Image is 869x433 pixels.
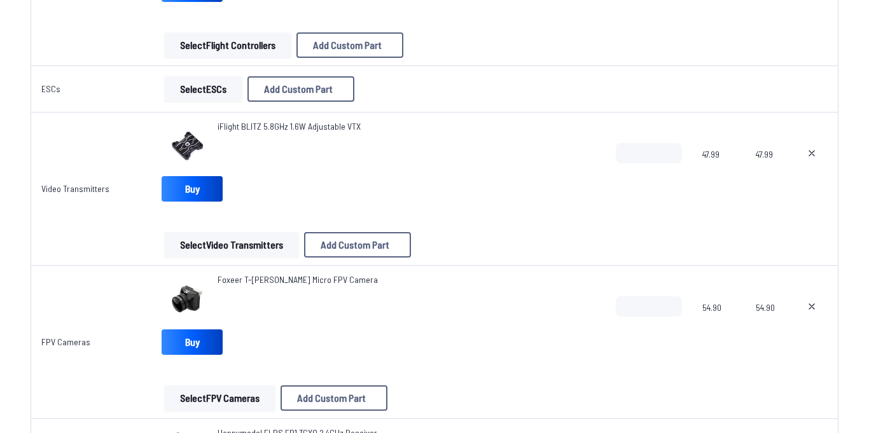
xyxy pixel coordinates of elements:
button: SelectVideo Transmitters [164,232,299,258]
button: Add Custom Part [296,32,403,58]
img: image [162,273,212,324]
button: SelectESCs [164,76,242,102]
img: image [162,120,212,171]
a: Foxeer T-[PERSON_NAME] Micro FPV Camera [218,273,378,286]
a: Video Transmitters [41,183,109,194]
span: Add Custom Part [321,240,389,250]
button: Add Custom Part [304,232,411,258]
span: 54.90 [756,296,775,357]
a: SelectESCs [162,76,245,102]
span: Add Custom Part [297,393,366,403]
span: 47.99 [756,143,775,204]
a: Buy [162,176,223,202]
a: Buy [162,329,223,355]
span: Foxeer T-[PERSON_NAME] Micro FPV Camera [218,274,378,285]
span: Add Custom Part [264,84,333,94]
span: 47.99 [702,143,735,204]
a: SelectVideo Transmitters [162,232,302,258]
button: Add Custom Part [247,76,354,102]
span: 54.90 [702,296,735,357]
a: FPV Cameras [41,336,90,347]
span: iFlight BLITZ 5.8GHz 1.6W Adjustable VTX [218,121,361,132]
button: SelectFlight Controllers [164,32,291,58]
a: iFlight BLITZ 5.8GHz 1.6W Adjustable VTX [218,120,361,133]
a: ESCs [41,83,60,94]
a: SelectFPV Cameras [162,385,278,411]
button: Add Custom Part [281,385,387,411]
a: SelectFlight Controllers [162,32,294,58]
span: Add Custom Part [313,40,382,50]
button: SelectFPV Cameras [164,385,275,411]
